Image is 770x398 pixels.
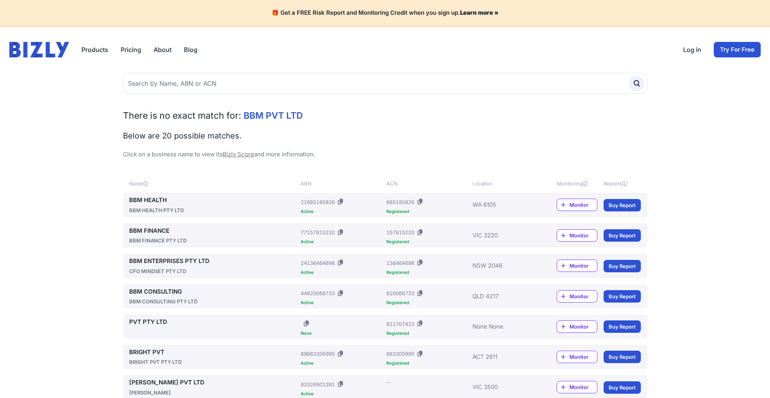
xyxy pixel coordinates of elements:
a: Monitor [557,199,597,211]
div: 685185826 [386,198,414,206]
a: BBM CONSULTING [129,287,298,296]
span: Monitor [569,232,597,239]
span: Monitor [569,353,597,361]
div: VIC 3220 [472,227,534,245]
div: BBM FINANCE PTY LTD [129,237,298,244]
div: ACT 2611 [472,348,534,366]
a: Monitor [557,229,597,242]
div: ACN [386,180,469,187]
span: Below are 20 possible matches. [123,131,242,140]
div: Active [301,209,383,214]
button: Products [81,45,108,54]
div: 663305995 [386,350,414,358]
a: Buy Report [604,229,641,242]
a: PVT PTY LTD [129,318,298,327]
div: CFO MINDSET PTY LTD [129,267,298,275]
span: There is no exact match for: [123,110,241,121]
a: Buy Report [604,290,641,303]
span: Monitor [569,383,597,391]
a: [PERSON_NAME] PVT LTD [129,378,298,387]
div: Reports [604,180,641,187]
div: Registered [386,361,469,365]
div: 83326901391 [301,381,335,388]
span: Monitor [569,262,597,270]
a: Buy Report [604,260,641,272]
a: Buy Report [604,381,641,394]
div: QLD 4217 [472,287,534,306]
a: Monitor [557,290,597,303]
a: BBM HEALTH [129,196,298,205]
a: Blog [184,45,197,54]
div: Active [301,270,383,275]
div: Registered [386,270,469,275]
div: 157815220 [386,228,414,236]
div: 24136464698 [301,259,335,267]
div: Registered [386,240,469,244]
p: Click on a business name to view its and more information. [123,150,647,159]
span: Monitor [569,201,597,209]
h4: 🎁 Get a FREE Risk Report and Monitoring Credit when you sign up. [9,9,761,17]
div: -- [386,378,391,386]
div: 77157815220 [301,228,335,236]
div: Active [301,392,383,396]
div: Registered [386,301,469,305]
a: Monitor [557,381,597,393]
div: ABN [301,180,383,187]
div: WA 6105 [472,196,534,214]
a: Buy Report [604,351,641,363]
input: Search by Name, ABN or ACN [123,73,647,94]
div: 21685185826 [301,198,335,206]
div: Monitoring [557,180,597,187]
a: Buy Report [604,199,641,211]
a: BBM FINANCE [129,227,298,235]
a: BRIGHT PVT [129,348,298,357]
div: Registered [386,209,469,214]
div: 44620068733 [301,289,335,297]
div: None [301,331,383,336]
div: Location [472,180,534,187]
a: Bizly Score [223,151,254,158]
a: Monitor [557,351,597,363]
div: 136464698 [386,259,414,267]
div: 89663305995 [301,350,335,358]
div: BRIGHT PVT PTY LTD [129,358,298,366]
div: [PERSON_NAME] [129,389,298,396]
a: Log in [683,45,701,54]
span: Monitor [569,292,597,300]
a: Monitor [557,320,597,333]
a: Monitor [557,260,597,272]
a: Try For Free [714,42,761,57]
div: BBM CONSULTING PTY LTD [129,298,298,305]
div: BBM HEALTH PTY LTD [129,206,298,214]
a: About [154,45,171,54]
div: Active [301,361,383,365]
div: 611707423 [386,320,414,328]
div: VIC 3500 [472,378,534,396]
a: BBM ENTERPRISES PTY LTD [129,257,298,266]
div: Active [301,301,383,305]
div: Name [129,180,298,187]
div: Registered [386,331,469,336]
a: Pricing [121,45,141,54]
div: NSW 2046 [472,257,534,275]
span: BBM PVT LTD [244,110,303,121]
span: Monitor [569,323,597,331]
div: 620068733 [386,289,414,297]
div: Active [301,240,383,244]
a: Learn more » [460,9,498,16]
div: None None [472,318,534,336]
a: Buy Report [604,320,641,333]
